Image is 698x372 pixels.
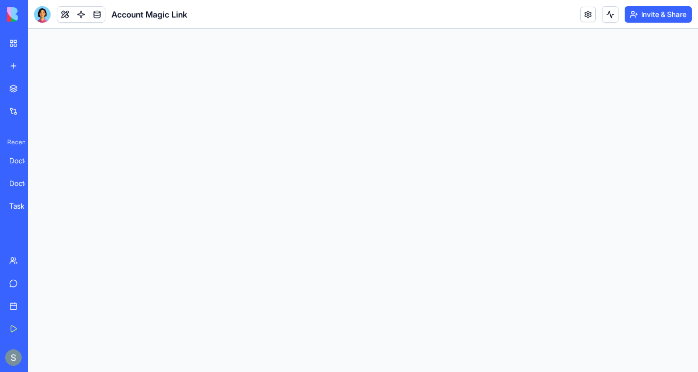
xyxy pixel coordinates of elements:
[3,173,44,194] a: Doctor Shift Manager
[9,201,38,211] div: TaskFlow
[5,349,22,366] img: ACg8ocKnDTHbS00rqwWSHQfXf8ia04QnQtz5EDX_Ef5UNrjqV-k=s96-c
[7,7,71,22] img: logo
[625,6,692,23] button: Invite & Share
[3,196,44,216] a: TaskFlow
[3,138,25,146] span: Recent
[9,156,38,166] div: Doctor Shift Manager
[112,8,187,21] span: Account Magic Link
[3,150,44,171] a: Doctor Shift Manager
[9,178,38,189] div: Doctor Shift Manager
